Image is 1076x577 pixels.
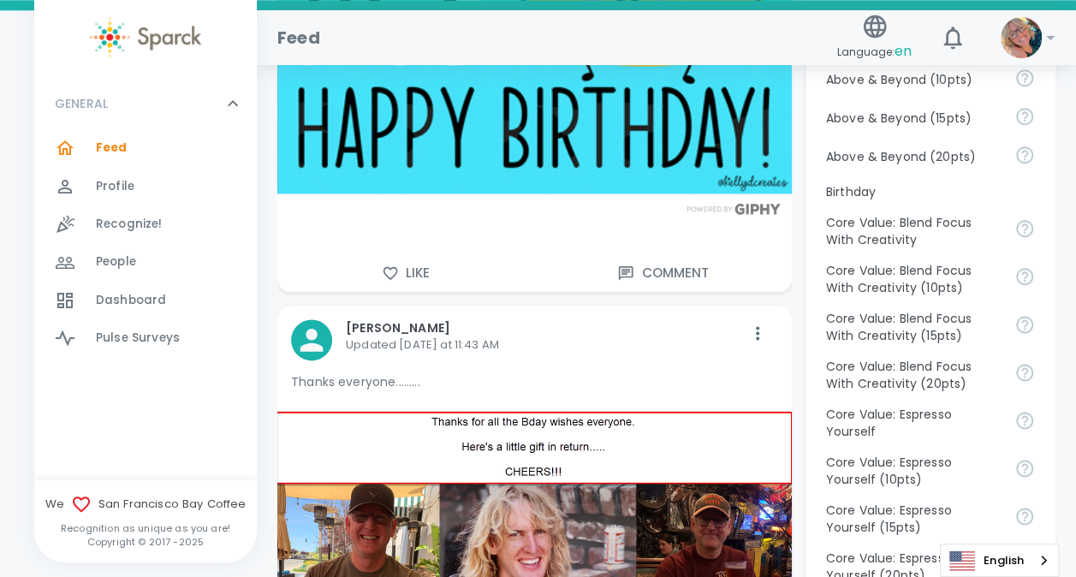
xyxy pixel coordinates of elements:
a: English [941,544,1058,576]
p: Core Value: Blend Focus With Creativity (10pts) [826,262,1001,296]
p: Birthday [826,183,1035,200]
p: Above & Beyond (20pts) [826,148,1001,165]
svg: For going above and beyond! [1014,68,1035,88]
button: Like [277,255,534,291]
div: Language [940,544,1059,577]
svg: Achieve goals today and innovate for tomorrow [1014,218,1035,239]
a: Pulse Surveys [34,319,257,357]
span: Language: [837,40,912,63]
span: Dashboard [96,292,166,309]
p: Copyright © 2017 - 2025 [34,535,257,549]
a: Dashboard [34,282,257,319]
span: Pulse Surveys [96,330,180,347]
a: Sparck logo [34,17,257,57]
svg: Achieve goals today and innovate for tomorrow [1014,266,1035,287]
a: Feed [34,129,257,167]
span: en [895,41,912,61]
svg: Achieve goals today and innovate for tomorrow [1014,362,1035,383]
button: Language:en [830,8,918,68]
p: Updated [DATE] at 11:43 AM [346,336,744,354]
a: Recognize! [34,205,257,243]
p: Thanks everyone......... [291,373,778,390]
div: GENERAL [34,129,257,364]
span: People [96,253,136,271]
svg: Achieve goals today and innovate for tomorrow [1014,314,1035,335]
img: Powered by GIPHY [682,203,785,214]
p: Core Value: Espresso Yourself [826,406,1001,440]
p: GENERAL [55,95,108,112]
span: Profile [96,178,134,195]
span: Feed [96,140,128,157]
svg: For going above and beyond! [1014,145,1035,165]
a: Profile [34,168,257,205]
aside: Language selected: English [940,544,1059,577]
span: Recognize! [96,216,163,233]
p: Above & Beyond (10pts) [826,71,1001,88]
p: Core Value: Blend Focus With Creativity [826,214,1001,248]
button: Comment [534,255,791,291]
svg: For going above and beyond! [1014,106,1035,127]
img: Picture of Emily [1001,17,1042,58]
p: Core Value: Blend Focus With Creativity (15pts) [826,310,1001,344]
p: Recognition as unique as you are! [34,521,257,535]
p: [PERSON_NAME] [346,319,744,336]
svg: Share your voice and your ideas [1014,410,1035,431]
div: GENERAL [34,78,257,129]
img: Sparck logo [90,17,201,57]
svg: Share your voice and your ideas [1014,506,1035,526]
svg: Share your voice and your ideas [1014,458,1035,479]
span: We San Francisco Bay Coffee [34,494,257,515]
p: Core Value: Espresso Yourself (10pts) [826,454,1001,488]
p: Core Value: Espresso Yourself (15pts) [826,502,1001,536]
p: Above & Beyond (15pts) [826,110,1001,127]
h1: Feed [277,24,320,51]
p: Core Value: Blend Focus With Creativity (20pts) [826,358,1001,392]
a: People [34,243,257,281]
